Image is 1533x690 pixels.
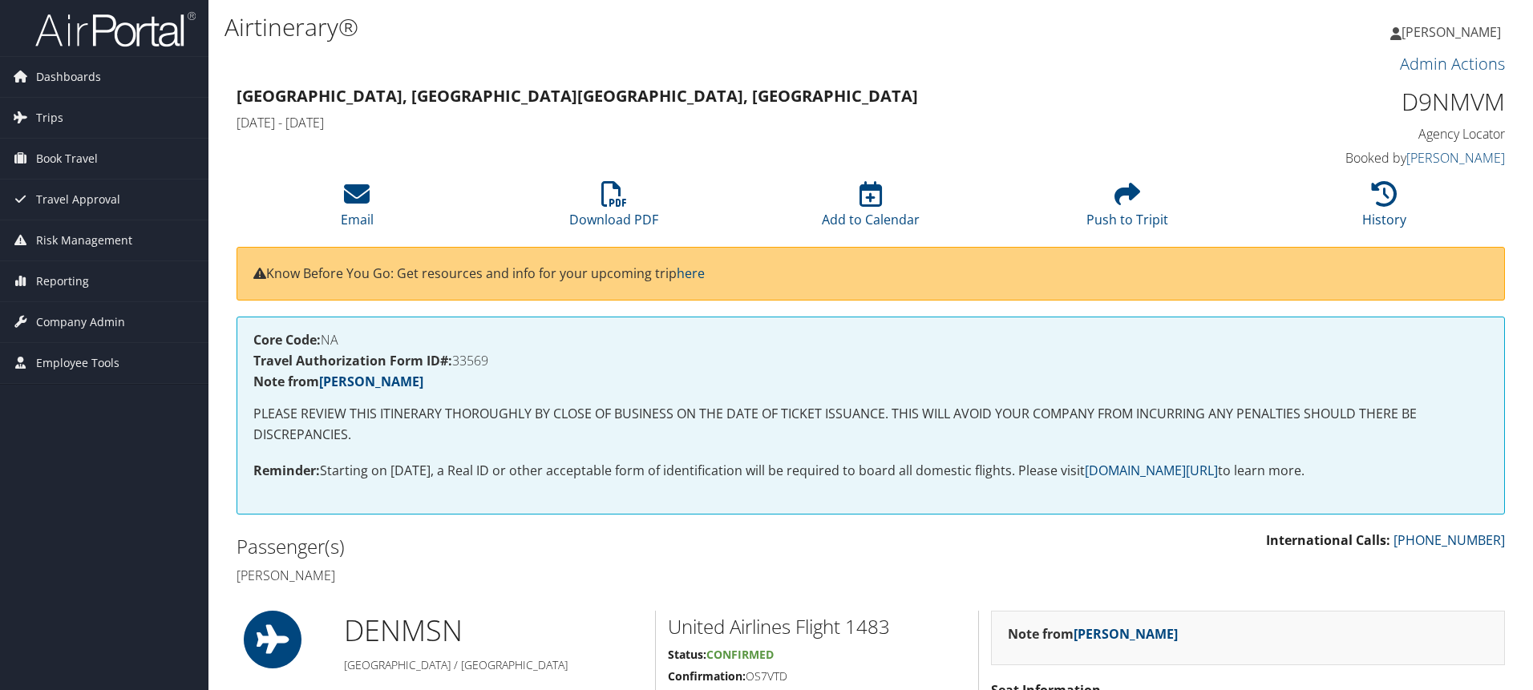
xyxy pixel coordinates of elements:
a: [PERSON_NAME] [1406,149,1505,167]
strong: [GEOGRAPHIC_DATA], [GEOGRAPHIC_DATA] [GEOGRAPHIC_DATA], [GEOGRAPHIC_DATA] [237,85,918,107]
h2: Passenger(s) [237,533,859,560]
strong: Confirmation: [668,668,746,684]
a: here [677,264,705,282]
strong: Core Code: [253,331,321,349]
strong: Note from [253,373,423,390]
a: [PHONE_NUMBER] [1393,531,1505,549]
h4: 33569 [253,354,1488,367]
img: airportal-logo.png [35,10,196,48]
h4: [DATE] - [DATE] [237,114,1182,131]
h4: Booked by [1206,149,1505,167]
a: [PERSON_NAME] [1074,625,1178,643]
a: Email [341,190,374,228]
span: Trips [36,98,63,138]
span: Dashboards [36,57,101,97]
a: Add to Calendar [822,190,920,228]
a: Admin Actions [1400,53,1505,75]
p: Starting on [DATE], a Real ID or other acceptable form of identification will be required to boar... [253,461,1488,482]
h4: Agency Locator [1206,125,1505,143]
span: Reporting [36,261,89,301]
strong: Status: [668,647,706,662]
strong: Note from [1008,625,1178,643]
p: PLEASE REVIEW THIS ITINERARY THOROUGHLY BY CLOSE OF BUSINESS ON THE DATE OF TICKET ISSUANCE. THIS... [253,404,1488,445]
h4: NA [253,333,1488,346]
a: [PERSON_NAME] [1390,8,1517,56]
p: Know Before You Go: Get resources and info for your upcoming trip [253,264,1488,284]
h2: United Airlines Flight 1483 [668,613,966,640]
strong: Travel Authorization Form ID#: [253,352,452,369]
strong: International Calls: [1266,531,1390,549]
h5: [GEOGRAPHIC_DATA] / [GEOGRAPHIC_DATA] [344,657,643,673]
span: Confirmed [706,647,774,662]
h5: OS7VTD [668,668,966,684]
span: Book Travel [36,139,98,179]
h1: D9NMVM [1206,85,1505,119]
h1: Airtinerary® [224,10,1086,44]
a: Download PDF [569,190,658,228]
a: History [1362,190,1406,228]
strong: Reminder: [253,462,320,479]
span: Employee Tools [36,343,119,383]
a: [PERSON_NAME] [319,373,423,390]
span: Company Admin [36,302,125,342]
h1: DEN MSN [344,611,643,651]
h4: [PERSON_NAME] [237,567,859,584]
span: Travel Approval [36,180,120,220]
a: [DOMAIN_NAME][URL] [1085,462,1218,479]
span: Risk Management [36,220,132,260]
a: Push to Tripit [1086,190,1168,228]
span: [PERSON_NAME] [1402,23,1501,41]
